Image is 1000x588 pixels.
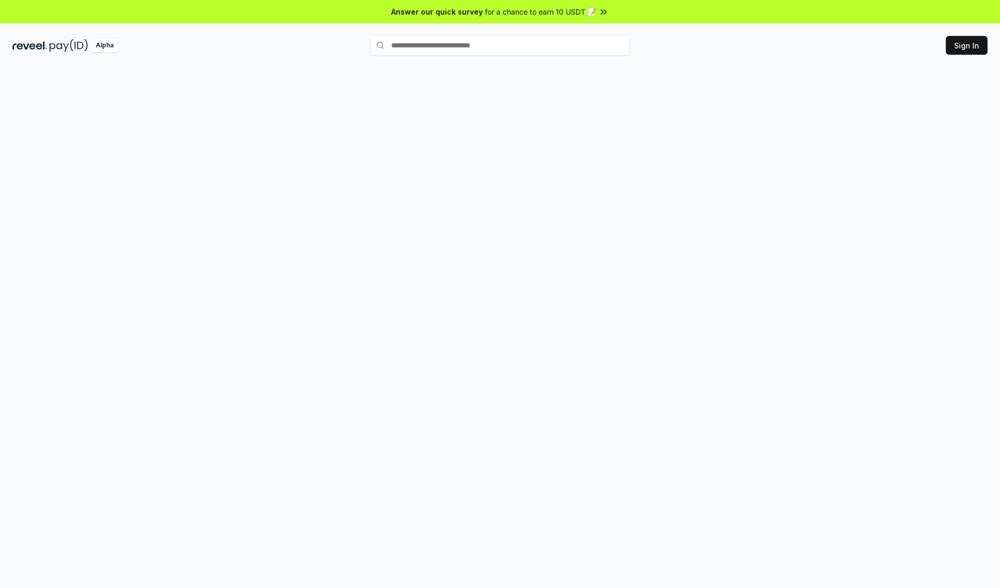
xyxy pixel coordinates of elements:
div: Alpha [90,39,119,52]
button: Sign In [946,36,988,55]
img: pay_id [49,39,88,52]
span: for a chance to earn 10 USDT 📝 [485,6,596,17]
img: reveel_dark [12,39,47,52]
span: Answer our quick survey [391,6,483,17]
